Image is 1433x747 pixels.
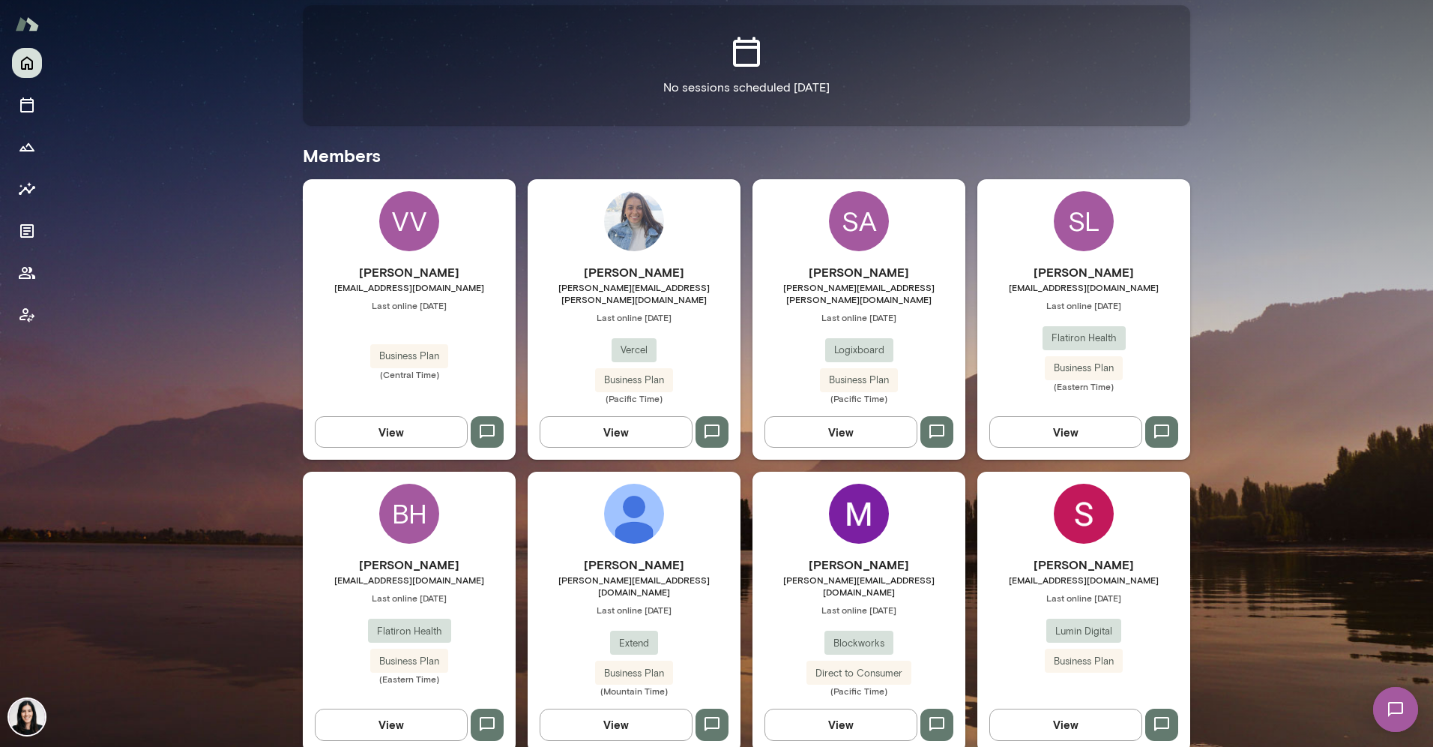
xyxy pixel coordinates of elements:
div: VV [379,191,439,251]
h6: [PERSON_NAME] [303,263,516,281]
img: Amanda Tarkenton [604,191,664,251]
button: View [315,416,468,448]
span: Last online [DATE] [977,299,1190,311]
span: [EMAIL_ADDRESS][DOMAIN_NAME] [977,574,1190,586]
img: Mikaela Kirby [829,484,889,544]
span: Flatiron Health [368,624,451,639]
span: [PERSON_NAME][EMAIL_ADDRESS][PERSON_NAME][DOMAIN_NAME] [752,281,965,305]
button: Members [12,258,42,288]
span: (Eastern Time) [303,673,516,685]
h6: [PERSON_NAME] [977,263,1190,281]
span: [EMAIL_ADDRESS][DOMAIN_NAME] [303,281,516,293]
button: View [989,709,1142,740]
span: Business Plan [370,654,448,669]
button: View [315,709,468,740]
span: Last online [DATE] [528,604,740,616]
span: (Pacific Time) [528,392,740,404]
button: View [540,416,693,448]
h6: [PERSON_NAME] [528,556,740,574]
span: [PERSON_NAME][EMAIL_ADDRESS][DOMAIN_NAME] [752,574,965,598]
span: Last online [DATE] [977,592,1190,604]
span: Logixboard [825,343,893,358]
span: Blockworks [824,636,893,651]
h6: [PERSON_NAME] [752,263,965,281]
span: Direct to Consumer [806,666,911,681]
span: Vercel [612,343,657,358]
span: Flatiron Health [1043,331,1126,346]
button: Documents [12,216,42,246]
h6: [PERSON_NAME] [303,556,516,574]
span: [PERSON_NAME][EMAIL_ADDRESS][PERSON_NAME][DOMAIN_NAME] [528,281,740,305]
button: View [540,709,693,740]
span: Lumin Digital [1046,624,1121,639]
span: (Central Time) [303,368,516,380]
div: SA [829,191,889,251]
span: (Pacific Time) [752,392,965,404]
button: View [989,416,1142,448]
span: Business Plan [595,373,673,388]
h5: Members [303,143,1190,167]
div: BH [379,484,439,544]
button: View [764,416,917,448]
img: Mento [15,10,39,38]
span: [EMAIL_ADDRESS][DOMAIN_NAME] [977,281,1190,293]
span: Business Plan [595,666,673,681]
button: Sessions [12,90,42,120]
h6: [PERSON_NAME] [752,556,965,574]
button: Client app [12,300,42,330]
img: Katrina Bilella [9,699,45,735]
span: Last online [DATE] [303,299,516,311]
span: Business Plan [370,349,448,364]
span: (Eastern Time) [977,380,1190,392]
img: Stephanie Celeste [1054,484,1114,544]
span: (Pacific Time) [752,685,965,697]
button: Insights [12,174,42,204]
button: Growth Plan [12,132,42,162]
span: Extend [610,636,658,651]
span: [PERSON_NAME][EMAIL_ADDRESS][DOMAIN_NAME] [528,574,740,598]
p: No sessions scheduled [DATE] [663,79,830,97]
img: Dani Berte [604,484,664,544]
span: Last online [DATE] [752,311,965,323]
span: Last online [DATE] [303,592,516,604]
h6: [PERSON_NAME] [528,263,740,281]
span: [EMAIL_ADDRESS][DOMAIN_NAME] [303,574,516,586]
span: Business Plan [1045,654,1123,669]
button: Home [12,48,42,78]
span: (Mountain Time) [528,685,740,697]
h6: [PERSON_NAME] [977,556,1190,574]
span: Business Plan [820,373,898,388]
button: View [764,709,917,740]
span: Last online [DATE] [752,604,965,616]
div: SL [1054,191,1114,251]
span: Last online [DATE] [528,311,740,323]
span: Business Plan [1045,361,1123,376]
